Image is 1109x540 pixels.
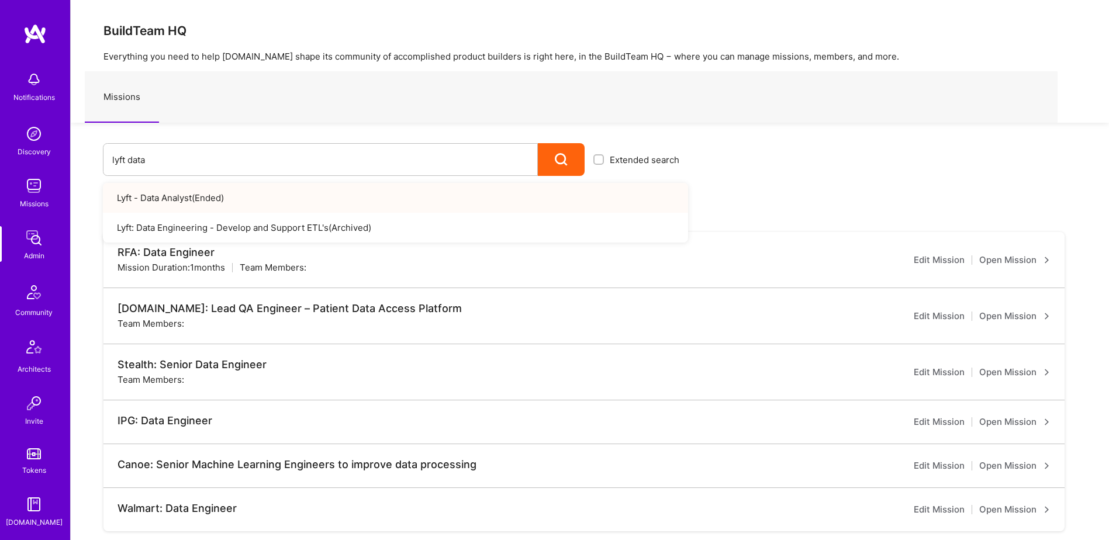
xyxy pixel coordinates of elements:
[85,72,159,123] a: Missions
[118,502,237,515] div: Walmart: Data Engineer
[1044,313,1051,320] i: icon ArrowRight
[240,261,306,274] div: Team Members:
[118,373,184,386] div: Team Members:
[18,146,51,158] div: Discovery
[979,309,1051,323] a: Open Mission
[1044,506,1051,513] i: icon ArrowRight
[20,278,48,306] img: Community
[103,50,1076,63] p: Everything you need to help [DOMAIN_NAME] shape its community of accomplished product builders is...
[914,459,965,473] a: Edit Mission
[979,253,1051,267] a: Open Mission
[20,198,49,210] div: Missions
[20,335,48,363] img: Architects
[118,302,462,315] div: [DOMAIN_NAME]: Lead QA Engineer – Patient Data Access Platform
[22,174,46,198] img: teamwork
[1044,462,1051,469] i: icon ArrowRight
[22,392,46,415] img: Invite
[24,250,44,262] div: Admin
[22,493,46,516] img: guide book
[18,363,51,375] div: Architects
[22,464,46,476] div: Tokens
[914,365,965,379] a: Edit Mission
[914,503,965,517] a: Edit Mission
[914,415,965,429] a: Edit Mission
[118,246,306,259] div: RFA: Data Engineer
[13,91,55,103] div: Notifications
[103,23,1076,38] h3: BuildTeam HQ
[1044,257,1051,264] i: icon ArrowRight
[25,415,43,427] div: Invite
[979,365,1051,379] a: Open Mission
[22,122,46,146] img: discovery
[15,306,53,319] div: Community
[1044,369,1051,376] i: icon ArrowRight
[979,459,1051,473] a: Open Mission
[112,145,528,175] input: What type of mission are you looking for?
[6,516,63,528] div: [DOMAIN_NAME]
[23,23,47,44] img: logo
[22,226,46,250] img: admin teamwork
[979,503,1051,517] a: Open Mission
[914,309,965,323] a: Edit Mission
[118,414,212,427] div: IPG: Data Engineer
[1044,418,1051,425] i: icon ArrowRight
[118,458,476,471] div: Canoe: Senior Machine Learning Engineers to improve data processing
[27,448,41,459] img: tokens
[22,68,46,91] img: bell
[979,415,1051,429] a: Open Mission
[610,154,679,166] span: Extended search
[914,253,965,267] a: Edit Mission
[103,213,688,243] a: Lyft: Data Engineering - Develop and Support ETL's(Archived)
[118,358,267,371] div: Stealth: Senior Data Engineer
[118,317,184,330] div: Team Members:
[103,183,688,213] a: Lyft - Data Analyst(Ended)
[118,261,225,274] div: Mission Duration: 1 months
[555,153,568,167] i: icon Search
